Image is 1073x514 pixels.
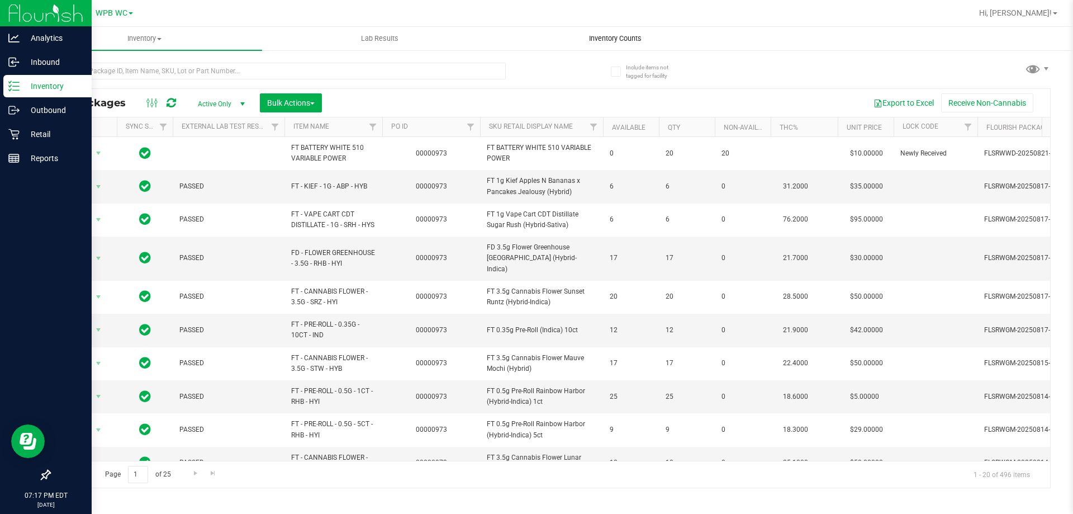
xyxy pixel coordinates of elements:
[777,211,814,228] span: 76.2000
[777,355,814,371] span: 22.4000
[487,143,596,164] span: FT BATTERY WHITE 510 VARIABLE POWER
[416,149,447,157] a: 00000973
[847,124,882,131] a: Unit Price
[179,392,278,402] span: PASSED
[610,325,652,336] span: 12
[92,422,106,438] span: select
[986,124,1057,131] a: Flourish Package ID
[182,122,269,130] a: External Lab Test Result
[139,322,151,338] span: In Sync
[777,250,814,266] span: 21.7000
[126,122,169,130] a: Sync Status
[92,356,106,371] span: select
[626,63,682,80] span: Include items not tagged for facility
[179,181,278,192] span: PASSED
[610,392,652,402] span: 25
[291,353,376,374] span: FT - CANNABIS FLOWER - 3.5G - STW - HYB
[487,353,596,374] span: FT 3.5g Cannabis Flower Mauve Mochi (Hybrid)
[187,466,203,481] a: Go to the next page
[416,215,447,223] a: 00000973
[666,392,708,402] span: 25
[139,455,151,470] span: In Sync
[179,214,278,225] span: PASSED
[92,389,106,404] span: select
[416,182,447,190] a: 00000973
[11,425,45,458] iframe: Resource center
[20,31,87,45] p: Analytics
[777,455,814,471] span: 25.1000
[666,358,708,369] span: 17
[721,325,764,336] span: 0
[721,458,764,468] span: 0
[416,254,447,262] a: 00000973
[416,293,447,300] a: 00000973
[610,214,652,225] span: 6
[27,27,262,50] a: Inventory
[487,286,596,308] span: FT 3.5g Cannabis Flower Sunset Runtz (Hybrid-Indica)
[92,179,106,195] span: select
[291,209,376,230] span: FT - VAPE CART CDT DISTILLATE - 1G - SRH - HYS
[777,322,814,338] span: 21.9000
[487,419,596,440] span: FT 0.5g Pre-Roll Rainbow Harbor (Hybrid-Indica) 5ct
[416,426,447,433] a: 00000973
[20,128,87,141] p: Retail
[965,466,1039,483] span: 1 - 20 of 496 items
[487,209,596,230] span: FT 1g Vape Cart CDT Distillate Sugar Rush (Hybrid-Sativa)
[262,27,497,50] a: Lab Results
[666,291,708,302] span: 20
[844,145,889,162] span: $10.00000
[179,253,278,263] span: PASSED
[8,153,20,164] inline-svg: Reports
[941,93,1033,112] button: Receive Non-Cannabis
[721,214,764,225] span: 0
[291,419,376,440] span: FT - PRE-ROLL - 0.5G - 5CT - RHB - HYI
[416,393,447,400] a: 00000973
[724,124,773,131] a: Non-Available
[487,176,596,197] span: FT 1g Kief Apples N Bananas x Pancakes Jealousy (Hybrid)
[58,97,137,109] span: All Packages
[291,143,376,164] span: FT BATTERY WHITE 510 VARIABLE POWER
[489,122,573,130] a: Sku Retail Display Name
[721,425,764,435] span: 0
[959,117,977,136] a: Filter
[721,392,764,402] span: 0
[666,181,708,192] span: 6
[139,289,151,304] span: In Sync
[900,148,971,159] span: Newly Received
[20,103,87,117] p: Outbound
[487,452,596,474] span: FT 3.5g Cannabis Flower Lunar Smash (Hybrid)
[416,359,447,367] a: 00000973
[49,63,506,79] input: Search Package ID, Item Name, SKU, Lot or Part Number...
[610,253,652,263] span: 17
[346,34,414,44] span: Lab Results
[179,458,278,468] span: PASSED
[721,358,764,369] span: 0
[5,501,87,509] p: [DATE]
[487,242,596,275] span: FD 3.5g Flower Greenhouse [GEOGRAPHIC_DATA] (Hybrid-Indica)
[612,124,645,131] a: Available
[27,34,262,44] span: Inventory
[610,358,652,369] span: 17
[291,286,376,308] span: FT - CANNABIS FLOWER - 3.5G - SRZ - HYI
[8,105,20,116] inline-svg: Outbound
[666,253,708,263] span: 17
[666,325,708,336] span: 12
[139,211,151,227] span: In Sync
[666,148,708,159] span: 20
[291,181,376,192] span: FT - KIEF - 1G - ABP - HYB
[92,322,106,338] span: select
[844,389,885,405] span: $5.00000
[721,181,764,192] span: 0
[487,325,596,336] span: FT 0.35g Pre-Roll (Indica) 10ct
[844,455,889,471] span: $50.00000
[391,122,408,130] a: PO ID
[844,211,889,228] span: $95.00000
[610,425,652,435] span: 9
[721,253,764,263] span: 0
[92,251,106,266] span: select
[139,355,151,371] span: In Sync
[844,322,889,338] span: $42.00000
[487,386,596,407] span: FT 0.5g Pre-Roll Rainbow Harbor (Hybrid-Indica) 1ct
[154,117,173,136] a: Filter
[844,250,889,266] span: $30.00000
